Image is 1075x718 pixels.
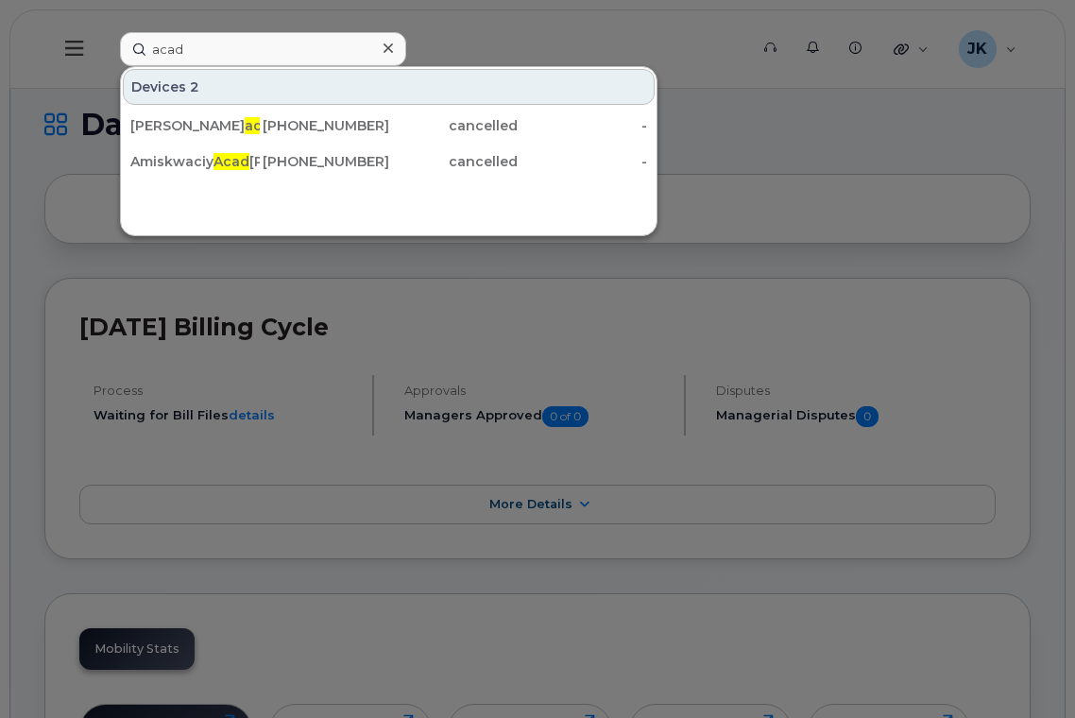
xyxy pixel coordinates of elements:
span: 2 [190,77,199,96]
span: acAd [245,117,281,134]
div: [PHONE_NUMBER] [260,116,389,135]
div: [PERSON_NAME] ams Admin [130,116,260,135]
div: Devices [123,69,655,105]
div: cancelled [389,152,519,171]
span: Acad [213,153,249,170]
div: Amiskwaciy [PERSON_NAME] [130,152,260,171]
div: - [518,116,647,135]
div: - [518,152,647,171]
a: AmiskwaciyAcad[PERSON_NAME][PHONE_NUMBER]cancelled- [123,145,655,179]
div: [PHONE_NUMBER] [260,152,389,171]
div: cancelled [389,116,519,135]
a: [PERSON_NAME]acAdams Admin[PHONE_NUMBER]cancelled- [123,109,655,143]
